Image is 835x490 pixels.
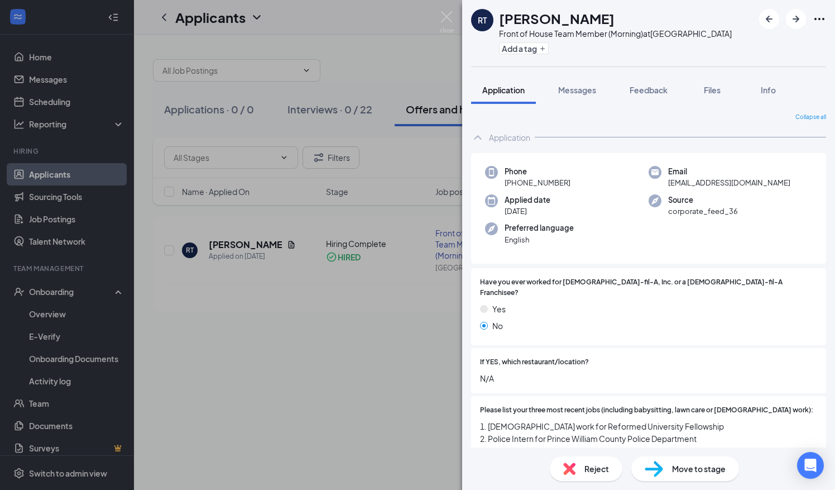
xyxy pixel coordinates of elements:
span: N/A [480,372,817,384]
span: Feedback [630,85,668,95]
div: Application [489,132,530,143]
span: [PHONE_NUMBER] [505,177,570,188]
button: ArrowRight [786,9,806,29]
svg: Ellipses [813,12,826,26]
span: Info [761,85,776,95]
span: Have you ever worked for [DEMOGRAPHIC_DATA]-fil-A, Inc. or a [DEMOGRAPHIC_DATA]-fil-A Franchisee? [480,277,817,298]
div: Front of House Team Member (Morning) at [GEOGRAPHIC_DATA] [499,28,732,39]
span: Files [704,85,721,95]
span: Phone [505,166,570,177]
span: Collapse all [795,113,826,122]
span: If YES, which restaurant/location? [480,357,589,368]
span: [EMAIL_ADDRESS][DOMAIN_NAME] [668,177,790,188]
div: RT [478,15,487,26]
span: [DATE] [505,206,550,217]
span: Application [482,85,525,95]
span: English [505,234,574,245]
span: No [492,320,503,332]
span: Source [668,194,738,206]
button: ArrowLeftNew [759,9,779,29]
svg: Plus [539,45,546,52]
svg: ArrowLeftNew [762,12,776,26]
svg: ArrowRight [789,12,803,26]
span: 1. [DEMOGRAPHIC_DATA] work for Reformed University Fellowship 2. Police Intern for Prince William... [480,420,817,457]
button: PlusAdd a tag [499,42,549,54]
div: Open Intercom Messenger [797,452,824,479]
span: Reject [584,463,609,475]
span: Please list your three most recent jobs (including babysitting, lawn care or [DEMOGRAPHIC_DATA] w... [480,405,813,416]
span: corporate_feed_36 [668,206,738,217]
span: Yes [492,303,506,315]
span: Applied date [505,194,550,206]
span: Preferred language [505,222,574,234]
span: Email [668,166,790,177]
span: Move to stage [672,463,726,475]
svg: ChevronUp [471,131,484,144]
h1: [PERSON_NAME] [499,9,615,28]
span: Messages [558,85,596,95]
